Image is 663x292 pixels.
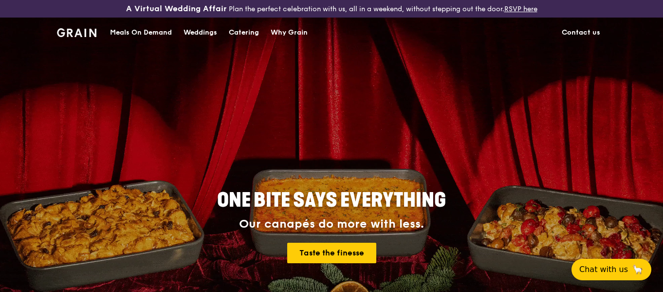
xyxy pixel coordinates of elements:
span: ONE BITE SAYS EVERYTHING [217,189,446,212]
a: GrainGrain [57,17,96,46]
span: Chat with us [579,264,628,275]
div: Why Grain [271,18,308,47]
a: Taste the finesse [287,243,376,263]
div: Our canapés do more with less. [156,217,507,231]
span: 🦙 [632,264,644,275]
h3: A Virtual Wedding Affair [126,4,227,14]
div: Weddings [184,18,217,47]
div: Meals On Demand [110,18,172,47]
a: Weddings [178,18,223,47]
div: Catering [229,18,259,47]
div: Plan the perfect celebration with us, all in a weekend, without stepping out the door. [110,4,552,14]
img: Grain [57,28,96,37]
a: RSVP here [504,5,537,13]
a: Contact us [556,18,606,47]
a: Why Grain [265,18,313,47]
button: Chat with us🦙 [571,259,651,280]
a: Catering [223,18,265,47]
